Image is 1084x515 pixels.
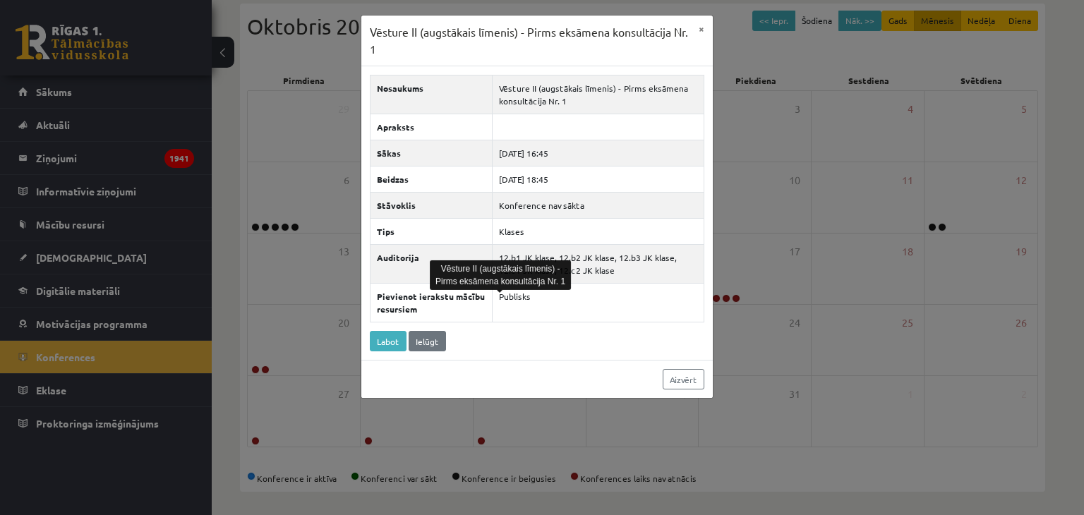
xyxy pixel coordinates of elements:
[370,114,493,140] th: Apraksts
[493,193,704,219] td: Konference nav sākta
[370,193,493,219] th: Stāvoklis
[493,166,704,193] td: [DATE] 18:45
[370,140,493,166] th: Sākas
[663,369,704,389] a: Aizvērt
[370,331,406,351] a: Labot
[370,166,493,193] th: Beidzas
[370,219,493,245] th: Tips
[493,284,704,322] td: Publisks
[690,16,713,42] button: ×
[370,24,690,57] h3: Vēsture II (augstākais līmenis) - Pirms eksāmena konsultācija Nr. 1
[370,75,493,114] th: Nosaukums
[370,245,493,284] th: Auditorija
[430,260,571,290] div: Vēsture II (augstākais līmenis) - Pirms eksāmena konsultācija Nr. 1
[493,245,704,284] td: 12.b1 JK klase, 12.b2 JK klase, 12.b3 JK klase, 12.c1 JK klase, 12.c2 JK klase
[493,75,704,114] td: Vēsture II (augstākais līmenis) - Pirms eksāmena konsultācija Nr. 1
[493,140,704,166] td: [DATE] 16:45
[409,331,446,351] a: Ielūgt
[493,219,704,245] td: Klases
[370,284,493,322] th: Pievienot ierakstu mācību resursiem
